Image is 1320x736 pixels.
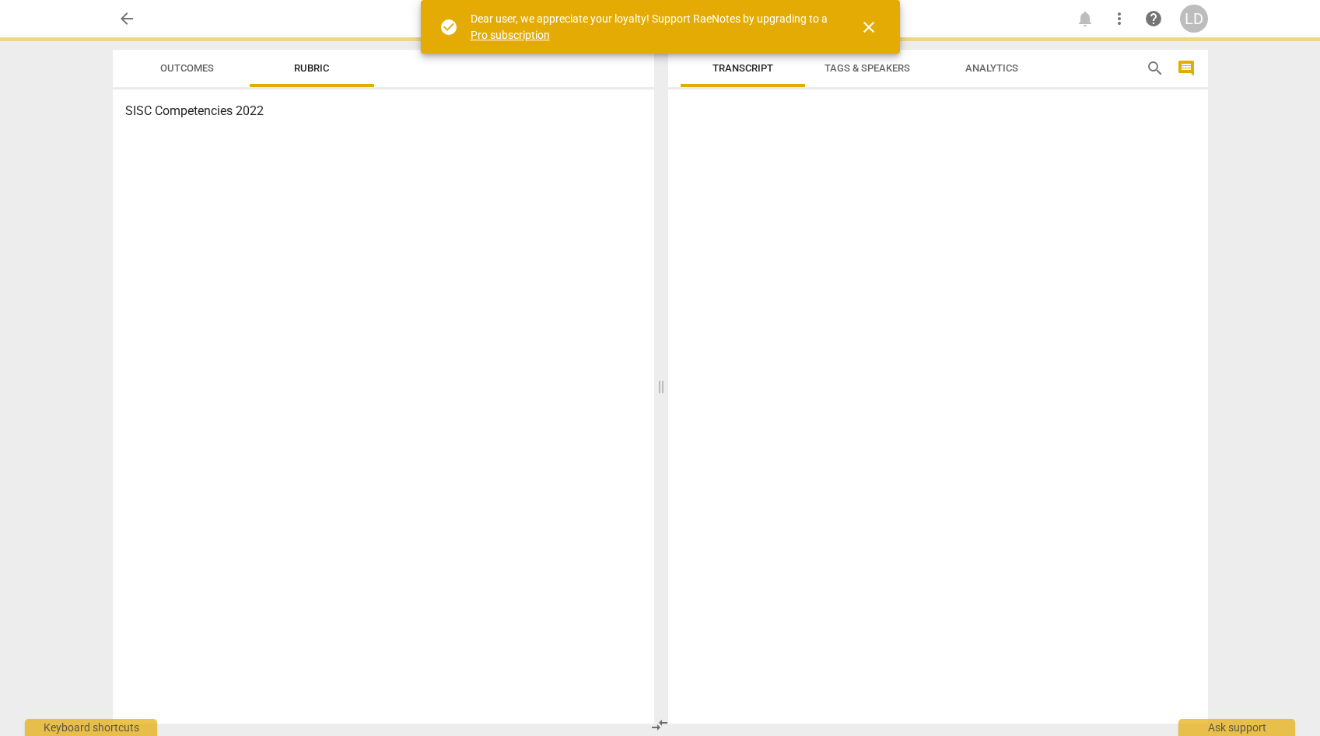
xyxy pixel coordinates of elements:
[117,9,136,28] span: arrow_back
[160,62,214,74] span: Outcomes
[25,719,157,736] div: Keyboard shortcuts
[1144,9,1163,28] span: help
[1177,59,1196,78] span: comment
[860,18,878,37] span: close
[713,62,773,74] span: Transcript
[439,18,458,37] span: check_circle
[825,62,910,74] span: Tags & Speakers
[1143,56,1168,81] button: Search
[650,716,669,734] span: compare_arrows
[1140,5,1168,33] a: Help
[1174,56,1199,81] button: Show/Hide comments
[1180,5,1208,33] button: LD
[1178,719,1295,736] div: Ask support
[1146,59,1164,78] span: search
[471,29,550,41] a: Pro subscription
[471,11,832,43] div: Dear user, we appreciate your loyalty! Support RaeNotes by upgrading to a
[125,102,642,120] h3: SISC Competencies 2022
[965,62,1018,74] span: Analytics
[1110,9,1129,28] span: more_vert
[850,9,888,46] button: Close
[294,62,329,74] span: Rubric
